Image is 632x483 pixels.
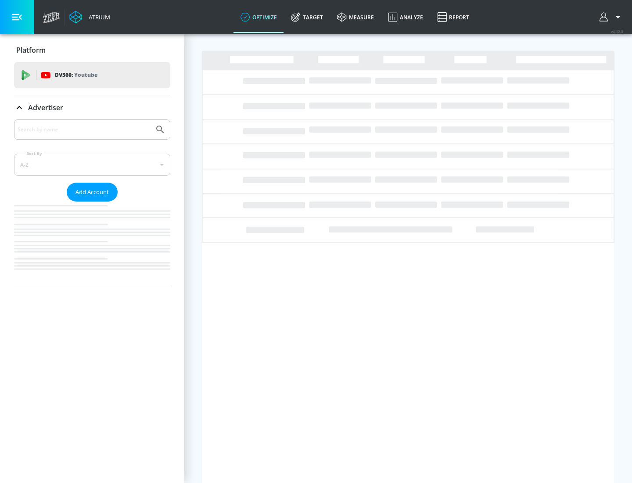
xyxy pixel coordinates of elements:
div: Platform [14,38,170,62]
a: Atrium [69,11,110,24]
p: Youtube [74,70,97,79]
div: DV360: Youtube [14,62,170,88]
p: DV360: [55,70,97,80]
a: Report [430,1,476,33]
span: v 4.32.0 [611,29,623,34]
p: Platform [16,45,46,55]
div: Advertiser [14,119,170,287]
label: Sort By [25,151,44,156]
a: measure [330,1,381,33]
a: optimize [233,1,284,33]
span: Add Account [75,187,109,197]
div: A-Z [14,154,170,176]
div: Atrium [85,13,110,21]
div: Advertiser [14,95,170,120]
input: Search by name [18,124,151,135]
a: Target [284,1,330,33]
button: Add Account [67,183,118,202]
p: Advertiser [28,103,63,112]
a: Analyze [381,1,430,33]
nav: list of Advertiser [14,202,170,287]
